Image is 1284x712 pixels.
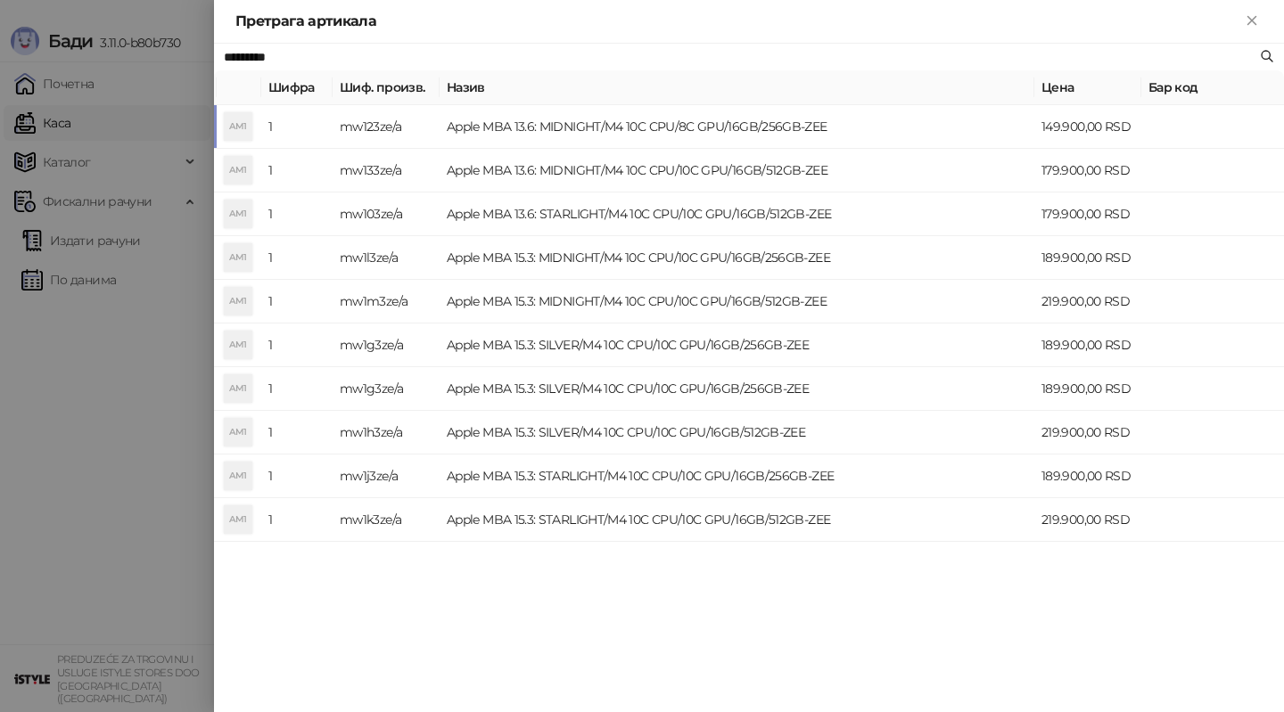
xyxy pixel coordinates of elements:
td: mw1g3ze/a [333,323,440,367]
div: AM1 [224,374,252,403]
td: 189.900,00 RSD [1034,367,1141,411]
td: Apple MBA 13.6: MIDNIGHT/M4 10C CPU/8C GPU/16GB/256GB-ZEE [440,105,1034,149]
td: 1 [261,236,333,280]
div: AM1 [224,243,252,272]
td: 1 [261,411,333,454]
button: Close [1241,11,1263,32]
td: 1 [261,367,333,411]
td: 219.900,00 RSD [1034,280,1141,323]
td: mw133ze/a [333,149,440,192]
td: 1 [261,149,333,192]
td: Apple MBA 13.6: MIDNIGHT/M4 10C CPU/10C GPU/16GB/512GB-ZEE [440,149,1034,192]
td: 1 [261,323,333,367]
td: 149.900,00 RSD [1034,105,1141,149]
td: 179.900,00 RSD [1034,149,1141,192]
div: AM1 [224,462,252,490]
div: AM1 [224,112,252,141]
div: AM1 [224,200,252,228]
td: Apple MBA 15.3: SILVER/M4 10C CPU/10C GPU/16GB/256GB-ZEE [440,323,1034,367]
td: 189.900,00 RSD [1034,454,1141,498]
div: AM1 [224,331,252,359]
td: Apple MBA 15.3: MIDNIGHT/M4 10C CPU/10C GPU/16GB/256GB-ZEE [440,236,1034,280]
th: Бар код [1141,70,1284,105]
td: 179.900,00 RSD [1034,192,1141,236]
td: Apple MBA 13.6: STARLIGHT/M4 10C CPU/10C GPU/16GB/512GB-ZEE [440,192,1034,236]
td: Apple MBA 15.3: MIDNIGHT/M4 10C CPU/10C GPU/16GB/512GB-ZEE [440,280,1034,323]
div: AM1 [224,505,252,534]
td: 1 [261,454,333,498]
td: mw123ze/a [333,105,440,149]
td: 189.900,00 RSD [1034,323,1141,367]
td: Apple MBA 15.3: STARLIGHT/M4 10C CPU/10C GPU/16GB/512GB-ZEE [440,498,1034,542]
td: mw1l3ze/a [333,236,440,280]
td: mw1m3ze/a [333,280,440,323]
td: 1 [261,498,333,542]
td: mw103ze/a [333,192,440,236]
td: 219.900,00 RSD [1034,498,1141,542]
td: Apple MBA 15.3: STARLIGHT/M4 10C CPU/10C GPU/16GB/256GB-ZEE [440,454,1034,498]
div: AM1 [224,287,252,315]
th: Шифра [261,70,333,105]
td: mw1k3ze/a [333,498,440,542]
td: Apple MBA 15.3: SILVER/M4 10C CPU/10C GPU/16GB/256GB-ZEE [440,367,1034,411]
td: 219.900,00 RSD [1034,411,1141,454]
th: Шиф. произв. [333,70,440,105]
th: Назив [440,70,1034,105]
td: mw1j3ze/a [333,454,440,498]
td: mw1h3ze/a [333,411,440,454]
td: 1 [261,105,333,149]
td: Apple MBA 15.3: SILVER/M4 10C CPU/10C GPU/16GB/512GB-ZEE [440,411,1034,454]
div: Претрага артикала [235,11,1241,32]
td: 1 [261,280,333,323]
div: AM1 [224,418,252,446]
td: 1 [261,192,333,236]
td: mw1g3ze/a [333,367,440,411]
td: 189.900,00 RSD [1034,236,1141,280]
div: AM1 [224,156,252,184]
th: Цена [1034,70,1141,105]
